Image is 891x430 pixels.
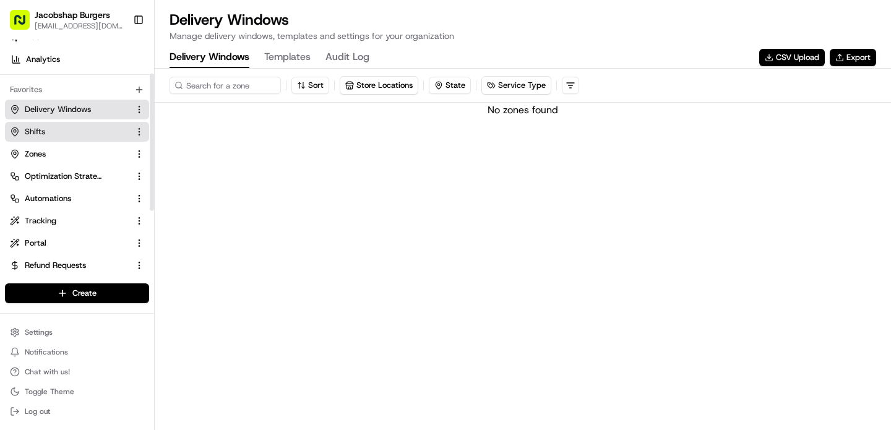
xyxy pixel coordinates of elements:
[482,77,551,94] button: Service Type
[56,118,203,131] div: Start new chat
[25,193,71,204] span: Automations
[5,256,149,275] button: Refund Requests
[105,244,114,254] div: 💻
[10,193,129,204] a: Automations
[5,80,149,100] div: Favorites
[87,273,150,283] a: Powered byPylon
[5,49,154,69] a: Analytics
[12,49,225,69] p: Welcome 👋
[264,47,311,68] button: Templates
[35,9,110,21] button: Jacobshap Burgers
[123,273,150,283] span: Pylon
[10,148,129,160] a: Zones
[12,180,32,200] img: Joana Marie Avellanoza
[25,238,46,249] span: Portal
[210,122,225,137] button: Start new chat
[12,244,22,254] div: 📗
[100,238,204,260] a: 💻API Documentation
[26,54,60,65] span: Analytics
[340,77,418,94] button: Store Locations
[10,171,129,182] a: Optimization Strategy
[25,148,46,160] span: Zones
[5,383,149,400] button: Toggle Theme
[5,166,149,186] button: Optimization Strategy
[5,144,149,164] button: Zones
[5,5,128,35] button: Jacobshap Burgers[EMAIL_ADDRESS][DOMAIN_NAME]
[5,324,149,341] button: Settings
[170,47,249,68] button: Delivery Windows
[32,80,204,93] input: Clear
[25,192,35,202] img: 1736555255976-a54dd68f-1ca7-489b-9aae-adbdc363a1c4
[170,10,454,30] h1: Delivery Windows
[25,243,95,256] span: Knowledge Base
[25,327,53,337] span: Settings
[10,215,129,226] a: Tracking
[5,343,149,361] button: Notifications
[10,260,129,271] a: Refund Requests
[5,189,149,209] button: Automations
[5,211,149,231] button: Tracking
[117,243,199,256] span: API Documentation
[340,76,418,95] button: Store Locations
[488,103,558,118] p: No zones found
[759,49,825,66] button: CSV Upload
[38,192,164,202] span: [PERSON_NAME] [PERSON_NAME]
[5,283,149,303] button: Create
[830,49,876,66] button: Export
[25,367,70,377] span: Chat with us!
[192,158,225,173] button: See all
[25,387,74,397] span: Toggle Theme
[7,238,100,260] a: 📗Knowledge Base
[5,100,149,119] button: Delivery Windows
[25,215,56,226] span: Tracking
[10,126,129,137] a: Shifts
[10,238,129,249] a: Portal
[25,406,50,416] span: Log out
[25,126,45,137] span: Shifts
[25,347,68,357] span: Notifications
[173,192,199,202] span: [DATE]
[325,47,369,68] button: Audit Log
[12,161,79,171] div: Past conversations
[166,192,171,202] span: •
[170,77,281,94] input: Search for a zone
[10,104,129,115] a: Delivery Windows
[5,363,149,381] button: Chat with us!
[56,131,170,140] div: We're available if you need us!
[429,77,471,94] button: State
[72,288,97,299] span: Create
[25,260,86,271] span: Refund Requests
[5,233,149,253] button: Portal
[12,118,35,140] img: 1736555255976-a54dd68f-1ca7-489b-9aae-adbdc363a1c4
[5,403,149,420] button: Log out
[25,104,91,115] span: Delivery Windows
[26,118,48,140] img: 1727276513143-84d647e1-66c0-4f92-a045-3c9f9f5dfd92
[35,21,123,31] button: [EMAIL_ADDRESS][DOMAIN_NAME]
[291,77,329,94] button: Sort
[170,30,454,42] p: Manage delivery windows, templates and settings for your organization
[5,122,149,142] button: Shifts
[12,12,37,37] img: Nash
[25,171,103,182] span: Optimization Strategy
